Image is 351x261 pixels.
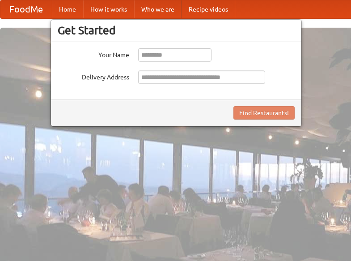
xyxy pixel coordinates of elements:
[134,0,182,18] a: Who we are
[58,24,295,37] h3: Get Started
[0,0,52,18] a: FoodMe
[52,0,83,18] a: Home
[233,106,295,120] button: Find Restaurants!
[58,70,129,82] label: Delivery Address
[83,0,134,18] a: How it works
[58,48,129,59] label: Your Name
[182,0,235,18] a: Recipe videos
